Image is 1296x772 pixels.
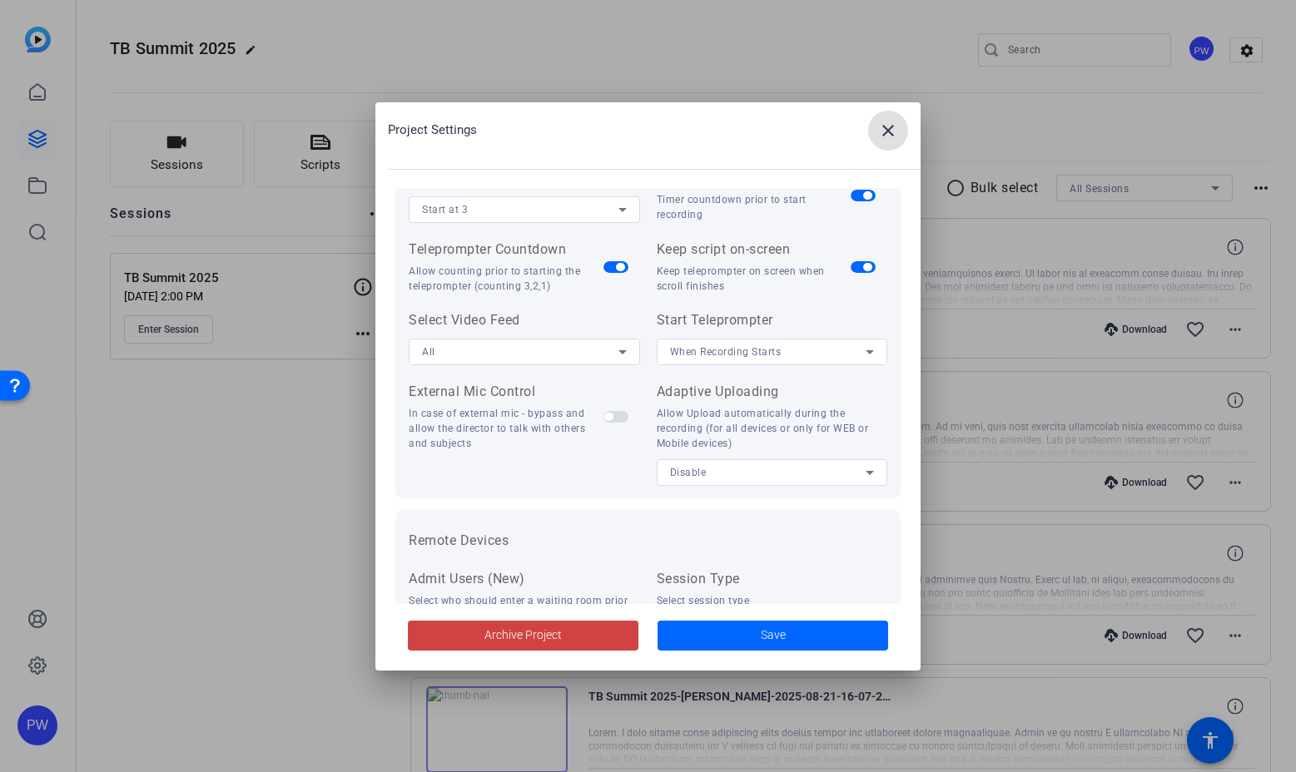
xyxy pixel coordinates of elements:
[670,346,782,358] span: When Recording Starts
[484,626,562,644] span: Archive Project
[657,406,888,451] div: Allow Upload automatically during the recording (for all devices or only for WEB or Mobile devices)
[657,569,888,589] div: Session Type
[878,121,898,141] mat-icon: close
[670,467,707,478] span: Disable
[409,382,603,402] div: External Mic Control
[657,192,852,222] div: Timer countdown prior to start recording
[409,593,640,623] div: Select who should enter a waiting room prior to joining a session
[658,621,888,651] button: Save
[657,593,888,608] div: Select session type
[761,626,786,644] span: Save
[409,569,640,589] div: Admit Users (New)
[388,111,921,151] div: Project Settings
[409,531,887,551] h3: Remote Devices
[422,346,435,358] span: All
[657,382,888,402] div: Adaptive Uploading
[657,240,852,260] div: Keep script on-screen
[409,264,603,294] div: Allow counting prior to starting the teleprompter (counting 3,2,1)
[409,310,640,330] div: Select Video Feed
[409,240,603,260] div: Teleprompter Countdown
[408,621,638,651] button: Archive Project
[409,406,603,451] div: In case of external mic - bypass and allow the director to talk with others and subjects
[657,264,852,294] div: Keep teleprompter on screen when scroll finishes
[422,204,468,215] span: Start at 3
[657,310,888,330] div: Start Teleprompter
